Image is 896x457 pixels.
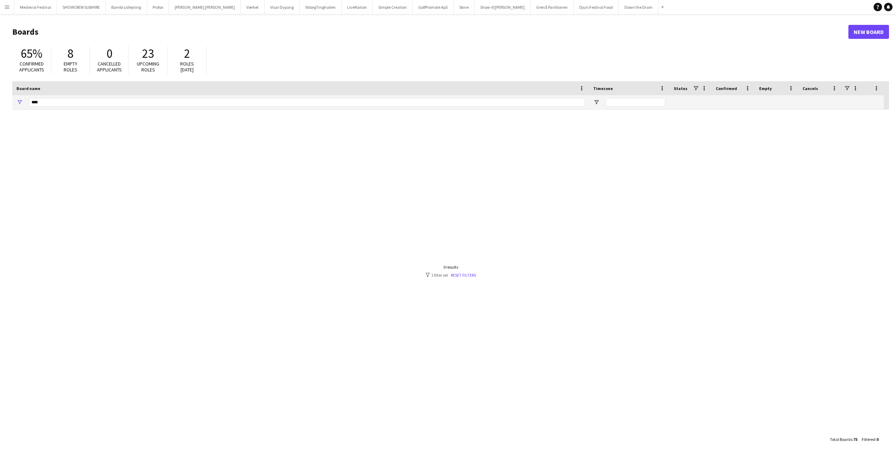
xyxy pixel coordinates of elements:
[68,46,73,61] span: 8
[413,0,454,14] button: GolfPromote ApS
[19,61,44,73] span: Confirmed applicants
[853,437,857,442] span: 75
[57,0,106,14] button: SHOWCREW SUBHIRE
[862,437,875,442] span: Filtered
[531,0,574,14] button: Grenå Pavillionen
[876,437,878,442] span: 0
[16,86,40,91] span: Board name
[106,46,112,61] span: 0
[169,0,241,14] button: [PERSON_NAME] [PERSON_NAME]
[106,0,147,14] button: Bambi udlejning
[97,61,122,73] span: Cancelled applicants
[454,0,475,14] button: Skive
[342,0,373,14] button: LiveNation
[606,98,665,106] input: Timezone Filter Input
[862,432,878,446] div: :
[373,0,413,14] button: Simple Creation
[14,0,57,14] button: Medieval Festival
[848,25,889,39] a: New Board
[574,0,619,14] button: Djurs Festival Food
[241,0,265,14] button: Værket
[147,0,169,14] button: Profox
[619,0,658,14] button: Down the Drain
[426,264,476,270] div: 0 results
[593,86,613,91] span: Timezone
[21,46,42,61] span: 65%
[142,46,154,61] span: 23
[180,61,194,73] span: Roles [DATE]
[12,27,848,37] h1: Boards
[593,99,600,105] button: Open Filter Menu
[426,272,476,278] div: 1 filter set
[184,46,190,61] span: 2
[300,0,342,14] button: ViborgTinghallen
[759,86,772,91] span: Empty
[137,61,159,73] span: Upcoming roles
[29,98,585,106] input: Board name Filter Input
[451,272,476,278] a: Reset filters
[830,432,857,446] div: :
[265,0,300,14] button: Visar Dypang
[16,99,23,105] button: Open Filter Menu
[64,61,77,73] span: Empty roles
[674,86,687,91] span: Status
[475,0,531,14] button: Show-if/[PERSON_NAME]
[803,86,818,91] span: Cancels
[830,437,852,442] span: Total Boards
[716,86,737,91] span: Confirmed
